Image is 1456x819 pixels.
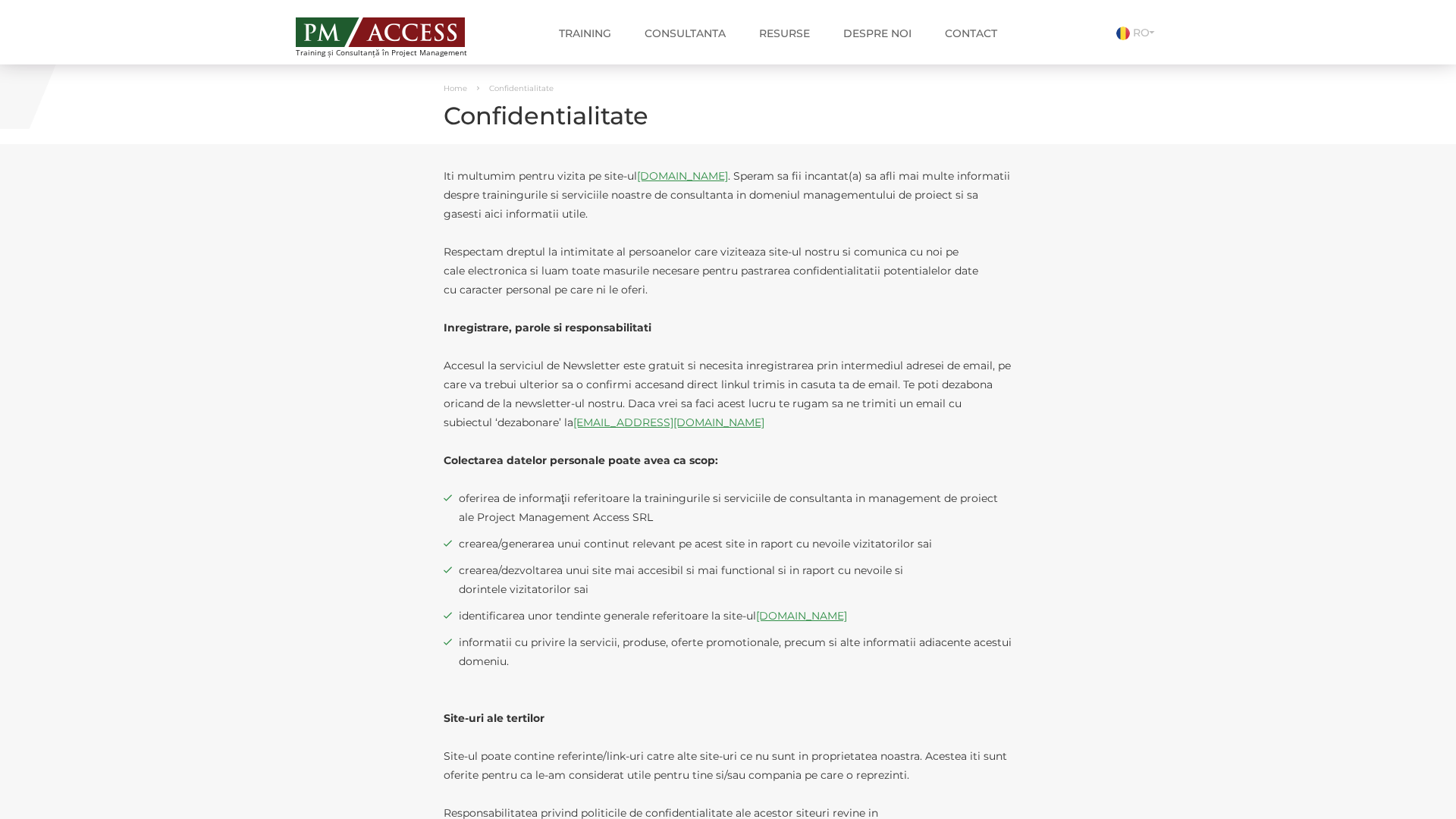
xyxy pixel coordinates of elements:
span: informatii cu privire la servicii, produse, oferte promotionale, precum si alte informatii adiace... [459,633,1012,671]
a: [EMAIL_ADDRESS][DOMAIN_NAME] [573,416,764,429]
strong: Colectarea datelor personale poate avea ca scop: [444,453,718,467]
a: Training și Consultanță în Project Management [296,13,495,57]
strong: Inregistrare, parole si responsabilitati [444,321,651,334]
span: crearea/generarea unui continut relevant pe acest site in raport cu nevoile vizitatorilor sai [459,535,1012,554]
span: oferirea de informaţii referitoare la trainingurile si serviciile de consultanta in management de... [459,489,1012,527]
img: Romana [1116,27,1130,40]
a: Contact [934,18,1009,49]
a: Consultanta [633,18,737,49]
strong: Site-uri ale tertilor [444,711,544,725]
h1: Confidentialitate [444,102,1012,129]
p: Iti multumim pentru vizita pe site-ul . Speram sa fii incantat(a) sa afli mai multe informatii de... [444,167,1012,224]
a: Despre noi [832,18,923,49]
img: PM ACCESS - Echipa traineri si consultanti certificati PMP: Narciss Popescu, Mihai Olaru, Monica ... [296,17,465,47]
span: crearea/dezvoltarea unui site mai accesibil si mai functional si in raport cu nevoile si dorintel... [459,561,1012,599]
p: Site-ul poate contine referinte/link-uri catre alte site-uri ce nu sunt in proprietatea noastra. ... [444,747,1012,785]
a: RO [1116,26,1160,39]
p: Accesul la serviciul de Newsletter este gratuit si necesita inregistrarea prin intermediul adrese... [444,356,1012,432]
a: Home [444,83,467,93]
a: [DOMAIN_NAME] [756,609,847,623]
a: Resurse [748,18,821,49]
a: [DOMAIN_NAME] [637,169,728,183]
p: Respectam dreptul la intimitate al persoanelor care viziteaza site-ul nostru si comunica cu noi p... [444,243,1012,300]
span: Training și Consultanță în Project Management [296,49,495,57]
span: Confidentialitate [489,83,554,93]
span: identificarea unor tendinte generale referitoare la site-ul [459,607,1012,626]
a: Training [548,18,623,49]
